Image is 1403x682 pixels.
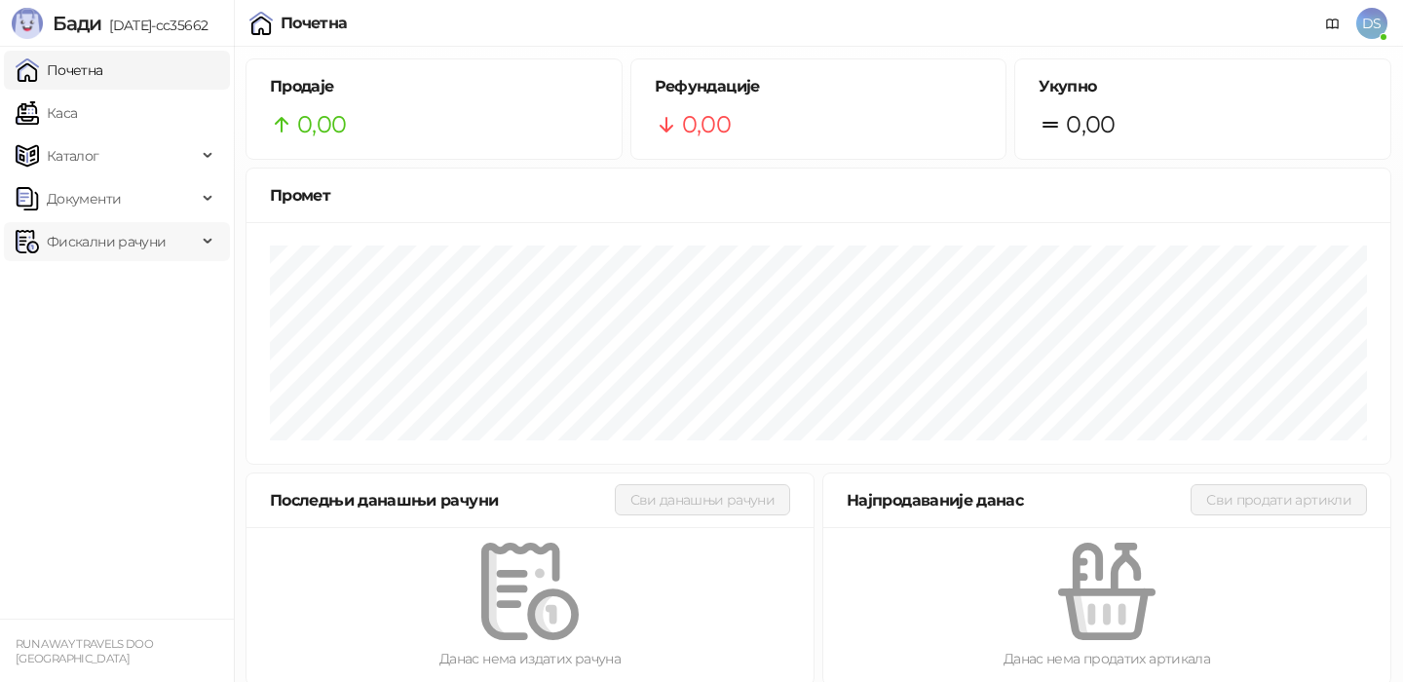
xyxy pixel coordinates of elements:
[615,484,790,515] button: Сви данашњи рачуни
[16,51,103,90] a: Почетна
[47,179,121,218] span: Документи
[270,75,598,98] h5: Продаје
[682,106,731,143] span: 0,00
[1039,75,1367,98] h5: Укупно
[297,106,346,143] span: 0,00
[47,136,99,175] span: Каталог
[278,648,782,669] div: Данас нема издатих рачуна
[281,16,348,31] div: Почетна
[47,222,166,261] span: Фискални рачуни
[1317,8,1348,39] a: Документација
[12,8,43,39] img: Logo
[270,488,615,512] div: Последњи данашњи рачуни
[1066,106,1115,143] span: 0,00
[101,17,208,34] span: [DATE]-cc35662
[270,183,1367,208] div: Промет
[53,12,101,35] span: Бади
[1356,8,1387,39] span: DS
[655,75,983,98] h5: Рефундације
[854,648,1359,669] div: Данас нема продатих артикала
[16,94,77,133] a: Каса
[847,488,1191,512] div: Најпродаваније данас
[1191,484,1367,515] button: Сви продати артикли
[16,637,153,665] small: RUN AWAY TRAVELS DOO [GEOGRAPHIC_DATA]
